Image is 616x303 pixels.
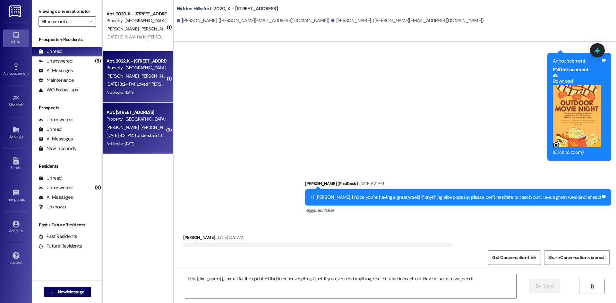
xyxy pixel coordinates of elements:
[536,284,541,289] i: 
[107,26,141,32] span: [PERSON_NAME]
[543,283,553,290] span: Send
[548,254,605,261] span: Share Conversation via email
[106,88,167,97] div: Archived on [DATE]
[3,156,29,173] a: Leads
[38,184,73,191] div: Unanswered
[553,66,588,73] b: PNG attachment
[38,136,73,142] div: All Messages
[107,11,166,17] div: Apt. 2020, K - [STREET_ADDRESS]
[58,289,84,295] span: New Message
[305,206,612,215] div: Tagged as:
[323,207,334,213] span: Praise
[32,105,102,111] div: Prospects
[3,187,29,205] a: Templates •
[29,70,30,75] span: •
[50,290,55,295] i: 
[488,250,541,265] button: Get Conversation Link
[183,234,452,243] div: [PERSON_NAME]
[38,6,96,16] label: Viewing conversations for
[544,250,610,265] button: Share Conversation via email
[140,26,172,32] span: [PERSON_NAME]
[107,73,141,79] span: [PERSON_NAME]
[38,204,66,210] div: Unknown
[140,73,174,79] span: [PERSON_NAME]
[38,175,62,181] div: Unread
[38,48,62,55] div: Unread
[32,163,102,170] div: Residents
[32,36,102,43] div: Prospects + Residents
[107,116,166,122] div: Property: [GEOGRAPHIC_DATA]
[107,132,311,138] div: [DATE] 8:21 PM: I understand. Thank you for letting me know, [PERSON_NAME]. You have a lovely eve...
[215,234,243,241] div: [DATE] 10:15 AM
[38,116,73,123] div: Unanswered
[44,287,91,297] button: New Message
[3,124,29,141] a: Buildings
[89,19,92,24] i: 
[38,126,62,133] div: Unread
[23,102,24,106] span: •
[41,16,86,27] input: All communities
[107,81,492,87] div: [DATE] 8:24 PM: Loved “[PERSON_NAME] (Hidden Hills): Hi [PERSON_NAME], [PERSON_NAME], [PERSON_NAM...
[553,85,601,147] button: Zoom image
[358,180,384,187] div: [DATE] 6:31 PM
[107,58,166,64] div: Apt. 2022, K - [STREET_ADDRESS]
[38,87,78,93] div: WO Follow-ups
[140,124,172,130] span: [PERSON_NAME]
[25,196,26,201] span: •
[529,279,560,293] button: Send
[38,67,73,74] div: All Messages
[177,17,329,24] div: [PERSON_NAME]. ([PERSON_NAME][EMAIL_ADDRESS][DOMAIN_NAME])
[107,109,166,116] div: Apt. [STREET_ADDRESS]
[107,64,166,71] div: Property: [GEOGRAPHIC_DATA]
[177,5,278,12] b: Hidden Hills: Apt. 2020, K - [STREET_ADDRESS]
[305,180,612,189] div: [PERSON_NAME] (ResiDesk)
[107,124,141,130] span: [PERSON_NAME]
[38,243,82,249] div: Future Residents
[32,222,102,228] div: Past + Future Residents
[93,183,102,193] div: (8)
[553,149,601,156] div: (Click to zoom)
[38,233,77,240] div: Past Residents
[38,145,76,152] div: New Inbounds
[3,93,29,110] a: Site Visit •
[331,17,484,24] div: [PERSON_NAME]. ([PERSON_NAME][EMAIL_ADDRESS][DOMAIN_NAME])
[3,250,29,267] a: Support
[185,274,516,298] textarea: Hey {{first_name}}, thanks for the update! Glad to hear everything is set. If you ever need anyth...
[38,77,74,84] div: Maintenance
[3,29,29,47] a: Inbox
[311,194,601,201] div: Hi [PERSON_NAME], I hope you're having a great week! If anything else pops up, please don't hesit...
[106,140,167,148] div: Archived on [DATE]
[107,34,371,40] div: [DATE] 10:15 AM: Hello [PERSON_NAME], thank you for reaching out! I think we are all set here, an...
[3,219,29,236] a: Account
[553,73,601,84] a: Download
[38,58,73,64] div: Unanswered
[38,194,73,201] div: All Messages
[9,5,22,17] img: ResiDesk Logo
[492,254,536,261] span: Get Conversation Link
[553,58,601,64] div: Announcement:
[93,56,102,66] div: (8)
[590,284,595,289] i: 
[107,17,166,24] div: Property: [GEOGRAPHIC_DATA]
